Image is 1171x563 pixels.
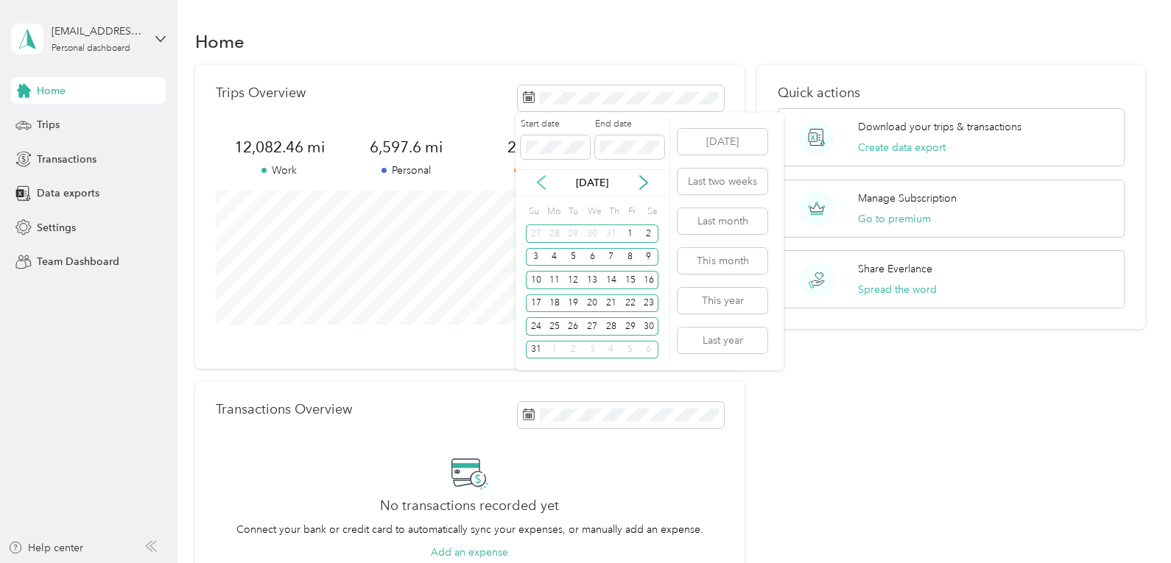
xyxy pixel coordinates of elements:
div: 23 [640,294,659,313]
label: Start date [521,118,590,131]
div: 17 [526,294,545,313]
p: Personal [342,163,469,178]
span: Trips [37,117,60,132]
span: 12,082.46 mi [216,137,342,157]
p: Work [216,163,342,178]
div: 30 [583,224,602,243]
p: [DATE] [561,175,623,191]
iframe: Everlance-gr Chat Button Frame [1089,481,1171,563]
div: 25 [545,317,564,336]
div: 24 [526,317,545,336]
div: 31 [602,224,621,243]
div: 28 [545,224,564,243]
div: 27 [583,317,602,336]
div: 3 [526,248,545,266]
p: Share Everlance [858,261,932,277]
button: Last month [678,208,767,234]
button: [DATE] [678,129,767,155]
div: 6 [583,248,602,266]
div: 29 [621,317,640,336]
div: Personal dashboard [52,44,130,53]
div: 22 [621,294,640,313]
h2: No transactions recorded yet [380,498,559,514]
div: 10 [526,271,545,289]
div: 27 [526,224,545,243]
span: Transactions [37,152,96,167]
div: 5 [564,248,583,266]
label: End date [595,118,664,131]
button: Spread the word [858,282,937,297]
button: This year [678,288,767,314]
div: 30 [640,317,659,336]
div: Mo [545,202,561,222]
div: Th [607,202,621,222]
div: 13 [583,271,602,289]
p: Transactions Overview [216,402,352,417]
div: 19 [564,294,583,313]
div: 8 [621,248,640,266]
div: 16 [640,271,659,289]
div: Tu [566,202,580,222]
div: 4 [602,341,621,359]
p: Download your trips & transactions [858,119,1021,135]
span: 6,597.6 mi [342,137,469,157]
div: 2 [564,341,583,359]
div: [EMAIL_ADDRESS][DOMAIN_NAME] [52,24,144,39]
div: 31 [526,341,545,359]
button: Go to premium [858,211,931,227]
div: 14 [602,271,621,289]
div: 15 [621,271,640,289]
button: Last year [678,327,767,353]
span: 24.4 mi [470,137,597,157]
div: We [585,202,602,222]
div: 1 [621,224,640,243]
div: Su [526,202,540,222]
button: Last two weeks [678,169,767,194]
div: 18 [545,294,564,313]
span: Home [37,83,66,99]
p: Manage Subscription [858,191,957,206]
div: 3 [583,341,602,359]
div: 5 [621,341,640,359]
button: Help center [8,540,83,556]
div: 7 [602,248,621,266]
div: Fr [626,202,640,222]
div: 20 [583,294,602,313]
span: Data exports [37,185,99,201]
div: 12 [564,271,583,289]
p: Connect your bank or credit card to automatically sync your expenses, or manually add an expense. [236,522,703,537]
div: 21 [602,294,621,313]
h1: Home [195,34,245,49]
button: Create data export [858,140,946,155]
div: 29 [564,224,583,243]
p: Quick actions [778,85,1125,101]
p: Other [470,163,597,178]
button: This month [678,248,767,274]
div: 11 [545,271,564,289]
div: 28 [602,317,621,336]
span: Settings [37,220,76,236]
div: 6 [640,341,659,359]
div: 1 [545,341,564,359]
p: Trips Overview [216,85,306,101]
div: 26 [564,317,583,336]
div: 4 [545,248,564,266]
div: 9 [640,248,659,266]
div: Sa [644,202,658,222]
span: Team Dashboard [37,254,119,269]
button: Add an expense [431,545,508,560]
div: 2 [640,224,659,243]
